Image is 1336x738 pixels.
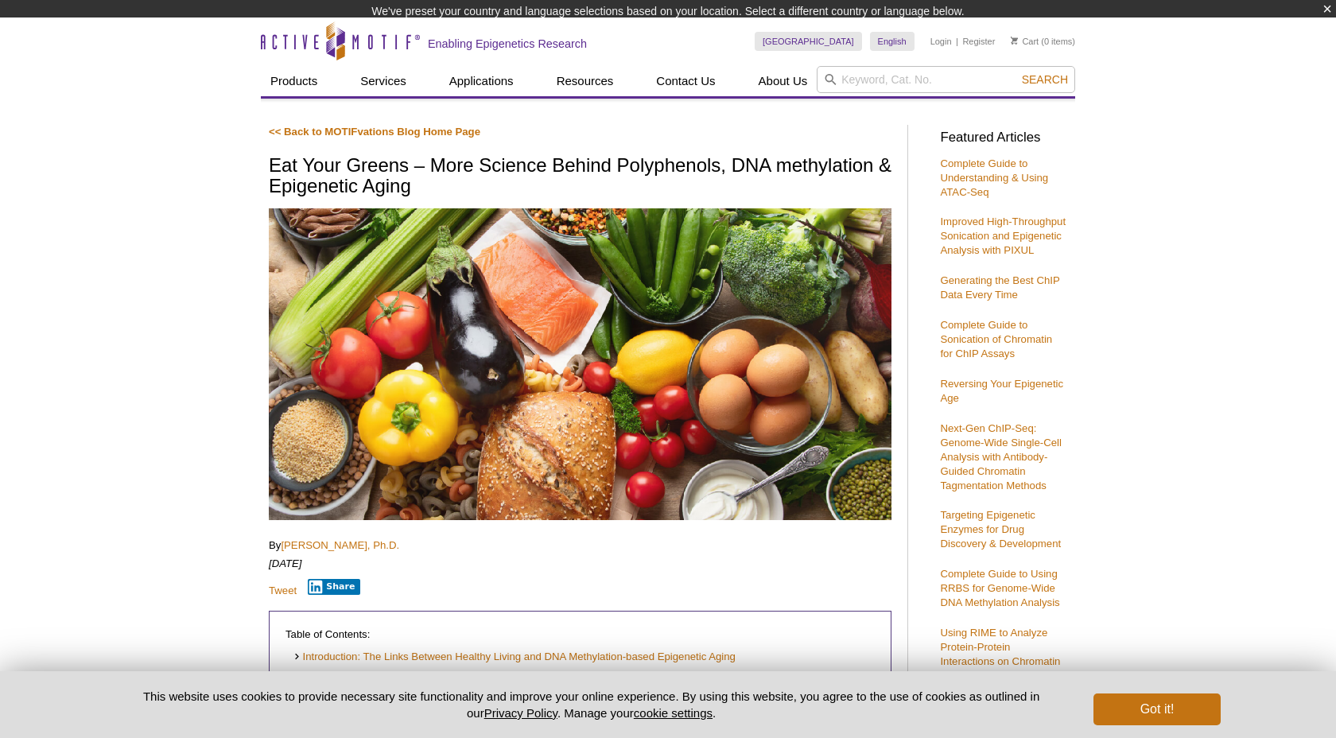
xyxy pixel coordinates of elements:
[261,66,327,96] a: Products
[428,37,587,51] h2: Enabling Epigenetics Research
[293,650,736,665] a: Introduction: The Links Between Healthy Living and DNA Methylation-based Epigenetic Aging
[1093,693,1221,725] button: Got it!
[269,585,297,596] a: Tweet
[634,706,713,720] button: cookie settings
[1011,32,1075,51] li: (0 items)
[940,319,1052,359] a: Complete Guide to Sonication of Chromatin for ChIP Assays
[1017,72,1073,87] button: Search
[293,669,610,684] a: Increased Dietary Polyphenols Slow the Epigenetic Aging Process
[940,131,1067,145] h3: Featured Articles
[962,36,995,47] a: Register
[870,32,915,51] a: English
[647,66,724,96] a: Contact Us
[940,378,1063,404] a: Reversing Your Epigenetic Age
[351,66,416,96] a: Services
[817,66,1075,93] input: Keyword, Cat. No.
[749,66,818,96] a: About Us
[269,538,891,553] p: By
[308,579,361,595] button: Share
[1011,36,1039,47] a: Cart
[281,539,399,551] a: [PERSON_NAME], Ph.D.
[930,36,952,47] a: Login
[1011,37,1018,45] img: Your Cart
[285,627,875,642] p: Table of Contents:
[547,66,623,96] a: Resources
[755,32,862,51] a: [GEOGRAPHIC_DATA]
[269,557,302,569] em: [DATE]
[940,422,1061,491] a: Next-Gen ChIP-Seq: Genome-Wide Single-Cell Analysis with Antibody-Guided Chromatin Tagmentation M...
[940,274,1059,301] a: Generating the Best ChIP Data Every Time
[269,208,891,520] img: A table spread with vegetables and various food.
[484,706,557,720] a: Privacy Policy
[940,216,1066,256] a: Improved High-Throughput Sonication and Epigenetic Analysis with PIXUL
[940,568,1059,608] a: Complete Guide to Using RRBS for Genome-Wide DNA Methylation Analysis
[940,627,1060,667] a: Using RIME to Analyze Protein-Protein Interactions on Chromatin
[269,155,891,199] h1: Eat Your Greens – More Science Behind Polyphenols, DNA methylation & Epigenetic Aging
[940,509,1061,550] a: Targeting Epigenetic Enzymes for Drug Discovery & Development
[1022,73,1068,86] span: Search
[115,688,1067,721] p: This website uses cookies to provide necessary site functionality and improve your online experie...
[269,126,480,138] a: << Back to MOTIFvations Blog Home Page
[440,66,523,96] a: Applications
[940,157,1048,198] a: Complete Guide to Understanding & Using ATAC-Seq
[956,32,958,51] li: |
